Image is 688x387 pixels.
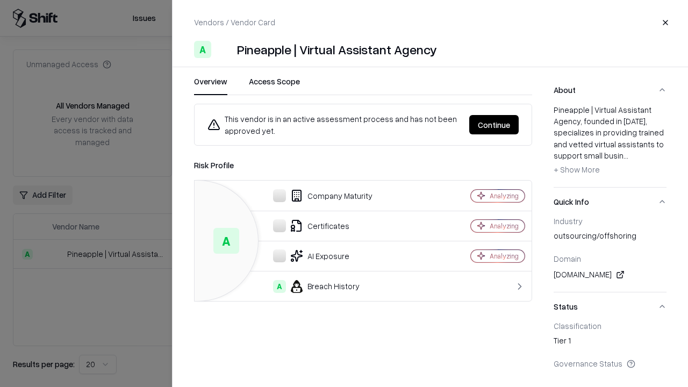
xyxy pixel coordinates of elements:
div: [DOMAIN_NAME] [554,268,666,281]
div: A [213,228,239,254]
div: Pineapple | Virtual Assistant Agency [237,41,437,58]
div: Quick Info [554,216,666,292]
div: Governance Status [554,359,666,368]
div: outsourcing/offshoring [554,230,666,245]
div: Industry [554,216,666,226]
p: Vendors / Vendor Card [194,17,275,28]
div: Breach History [203,280,433,293]
button: Quick Info [554,188,666,216]
button: Status [554,292,666,321]
div: Domain [554,254,666,263]
button: Overview [194,76,227,95]
div: Company Maturity [203,189,433,202]
div: Analyzing [490,191,519,200]
div: A [194,41,211,58]
button: About [554,76,666,104]
button: + Show More [554,161,600,178]
div: This vendor is in an active assessment process and has not been approved yet. [207,113,461,137]
div: Certificates [203,219,433,232]
div: Pineapple | Virtual Assistant Agency, founded in [DATE], specializes in providing trained and vet... [554,104,666,178]
div: A [273,280,286,293]
div: About [554,104,666,187]
div: AI Exposure [203,249,433,262]
div: Risk Profile [194,159,532,171]
img: Pineapple | Virtual Assistant Agency [216,41,233,58]
button: Continue [469,115,519,134]
div: Analyzing [490,221,519,231]
span: ... [623,150,628,160]
span: + Show More [554,164,600,174]
button: Access Scope [249,76,300,95]
div: Analyzing [490,252,519,261]
div: Tier 1 [554,335,666,350]
div: Classification [554,321,666,331]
